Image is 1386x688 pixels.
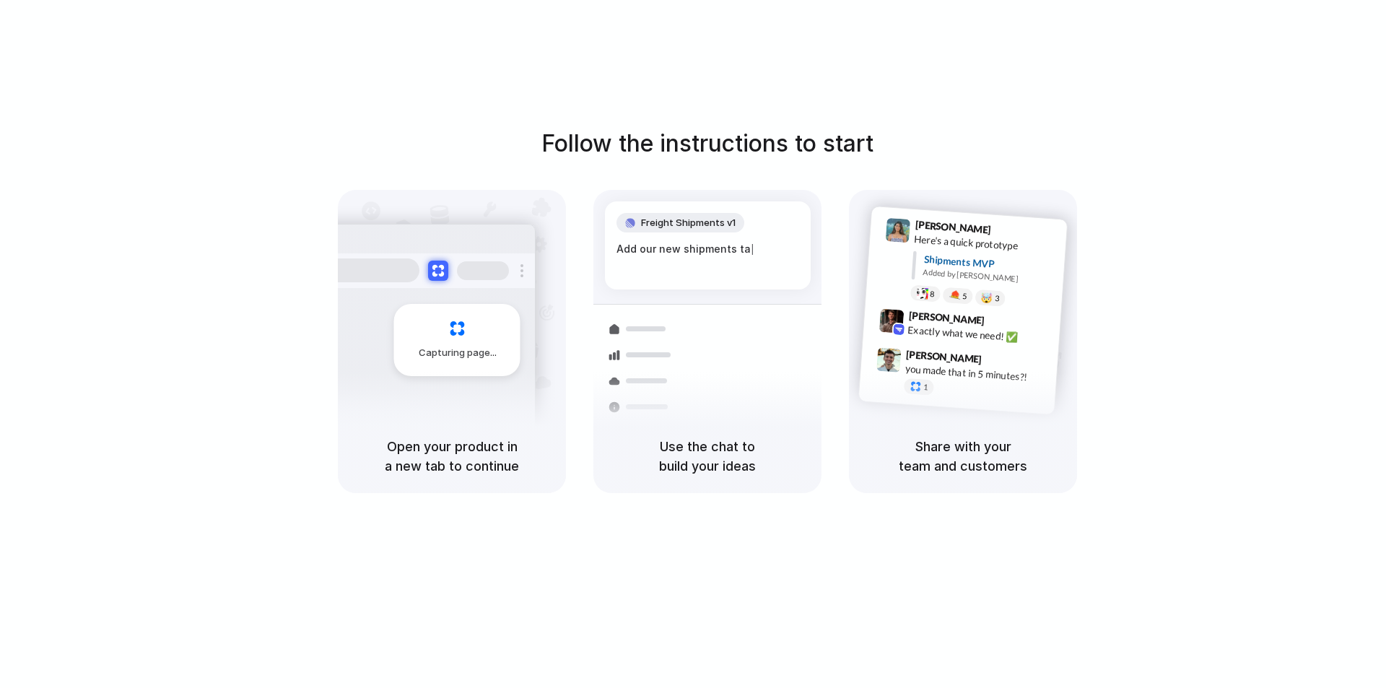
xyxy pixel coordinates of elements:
[355,437,549,476] h5: Open your product in a new tab to continue
[981,292,993,303] div: 🤯
[995,223,1025,240] span: 9:41 AM
[923,252,1057,276] div: Shipments MVP
[641,216,736,230] span: Freight Shipments v1
[923,383,928,391] span: 1
[866,437,1060,476] h5: Share with your team and customers
[923,266,1055,287] div: Added by [PERSON_NAME]
[995,295,1000,302] span: 3
[905,361,1049,386] div: you made that in 5 minutes?!
[908,308,985,328] span: [PERSON_NAME]
[906,346,982,367] span: [PERSON_NAME]
[986,353,1016,370] span: 9:47 AM
[419,346,499,360] span: Capturing page
[930,289,935,297] span: 8
[989,314,1019,331] span: 9:42 AM
[616,241,799,257] div: Add our new shipments ta
[541,126,873,161] h1: Follow the instructions to start
[962,292,967,300] span: 5
[611,437,804,476] h5: Use the chat to build your ideas
[915,217,991,238] span: [PERSON_NAME]
[907,322,1052,347] div: Exactly what we need! ✅
[914,232,1058,256] div: Here's a quick prototype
